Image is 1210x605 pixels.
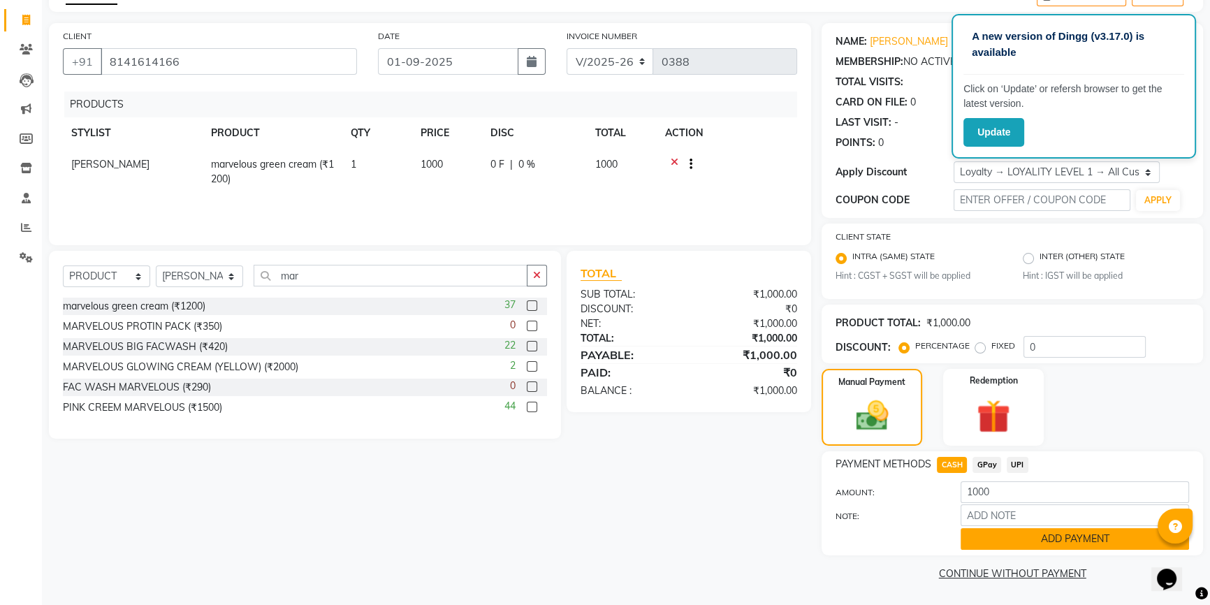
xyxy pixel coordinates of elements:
label: FIXED [991,340,1015,352]
div: PRODUCTS [64,92,808,117]
small: Hint : IGST will be applied [1023,270,1189,282]
div: 0 [910,95,916,110]
div: NAME: [836,34,867,49]
th: PRODUCT [203,117,342,149]
th: DISC [482,117,587,149]
div: TOTAL VISITS: [836,75,903,89]
th: STYLIST [63,117,203,149]
label: CLIENT [63,30,92,43]
span: 1 [351,158,356,170]
span: 1000 [595,158,618,170]
label: PERCENTAGE [915,340,970,352]
div: - [894,115,898,130]
button: APPLY [1136,190,1180,211]
p: Click on ‘Update’ or refersh browser to get the latest version. [963,82,1184,111]
iframe: chat widget [1151,549,1196,591]
span: 0 [510,318,516,333]
button: Update [963,118,1024,147]
th: TOTAL [587,117,657,149]
input: AMOUNT [961,481,1189,503]
div: Apply Discount [836,165,954,180]
th: ACTION [657,117,797,149]
label: CLIENT STATE [836,231,891,243]
div: PAYABLE: [570,347,689,363]
div: ₹1,000.00 [689,287,808,302]
div: ₹0 [689,302,808,316]
button: ADD PAYMENT [961,528,1189,550]
span: TOTAL [581,266,622,281]
label: INTER (OTHER) STATE [1040,250,1125,267]
span: 0 F [490,157,504,172]
div: FAC WASH MARVELOUS (₹290) [63,380,211,395]
input: ENTER OFFER / COUPON CODE [954,189,1130,211]
span: 22 [504,338,516,353]
div: COUPON CODE [836,193,954,207]
span: [PERSON_NAME] [71,158,150,170]
div: ₹1,000.00 [689,331,808,346]
a: CONTINUE WITHOUT PAYMENT [824,567,1200,581]
small: Hint : CGST + SGST will be applied [836,270,1002,282]
div: PRODUCT TOTAL: [836,316,921,330]
label: NOTE: [825,510,950,523]
div: PAID: [570,364,689,381]
img: _cash.svg [846,397,898,434]
span: 44 [504,399,516,414]
img: _gift.svg [966,395,1021,437]
label: DATE [378,30,400,43]
label: INTRA (SAME) STATE [852,250,935,267]
div: DISCOUNT: [836,340,891,355]
label: Redemption [970,374,1018,387]
div: ₹1,000.00 [689,316,808,331]
span: 2 [510,358,516,373]
label: AMOUNT: [825,486,950,499]
div: TOTAL: [570,331,689,346]
input: Search or Scan [254,265,527,286]
div: PINK CREEM MARVELOUS (₹1500) [63,400,222,415]
p: A new version of Dingg (v3.17.0) is available [972,29,1176,60]
span: 1000 [421,158,443,170]
div: POINTS: [836,136,875,150]
div: LAST VISIT: [836,115,891,130]
span: 37 [504,298,516,312]
span: marvelous green cream (₹1200) [211,158,334,185]
div: MARVELOUS BIG FACWASH (₹420) [63,340,228,354]
div: NO ACTIVE MEMBERSHIP [836,54,1189,69]
th: QTY [342,117,412,149]
span: GPay [972,457,1001,473]
div: MEMBERSHIP: [836,54,903,69]
span: CASH [937,457,967,473]
label: Manual Payment [838,376,905,388]
input: ADD NOTE [961,504,1189,526]
div: NET: [570,316,689,331]
button: +91 [63,48,102,75]
div: MARVELOUS PROTIN PACK (₹350) [63,319,222,334]
span: 0 [510,379,516,393]
div: marvelous green cream (₹1200) [63,299,205,314]
div: DISCOUNT: [570,302,689,316]
span: PAYMENT METHODS [836,457,931,472]
th: PRICE [412,117,482,149]
div: CARD ON FILE: [836,95,907,110]
div: ₹1,000.00 [689,384,808,398]
a: [PERSON_NAME] [870,34,948,49]
div: ₹1,000.00 [926,316,970,330]
div: ₹1,000.00 [689,347,808,363]
span: UPI [1007,457,1028,473]
div: 0 [878,136,884,150]
div: BALANCE : [570,384,689,398]
input: SEARCH BY NAME/MOBILE/EMAIL/CODE [101,48,357,75]
label: INVOICE NUMBER [567,30,637,43]
div: ₹0 [689,364,808,381]
div: SUB TOTAL: [570,287,689,302]
div: MARVELOUS GLOWING CREAM (YELLOW) (₹2000) [63,360,298,374]
span: | [510,157,513,172]
span: 0 % [518,157,535,172]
